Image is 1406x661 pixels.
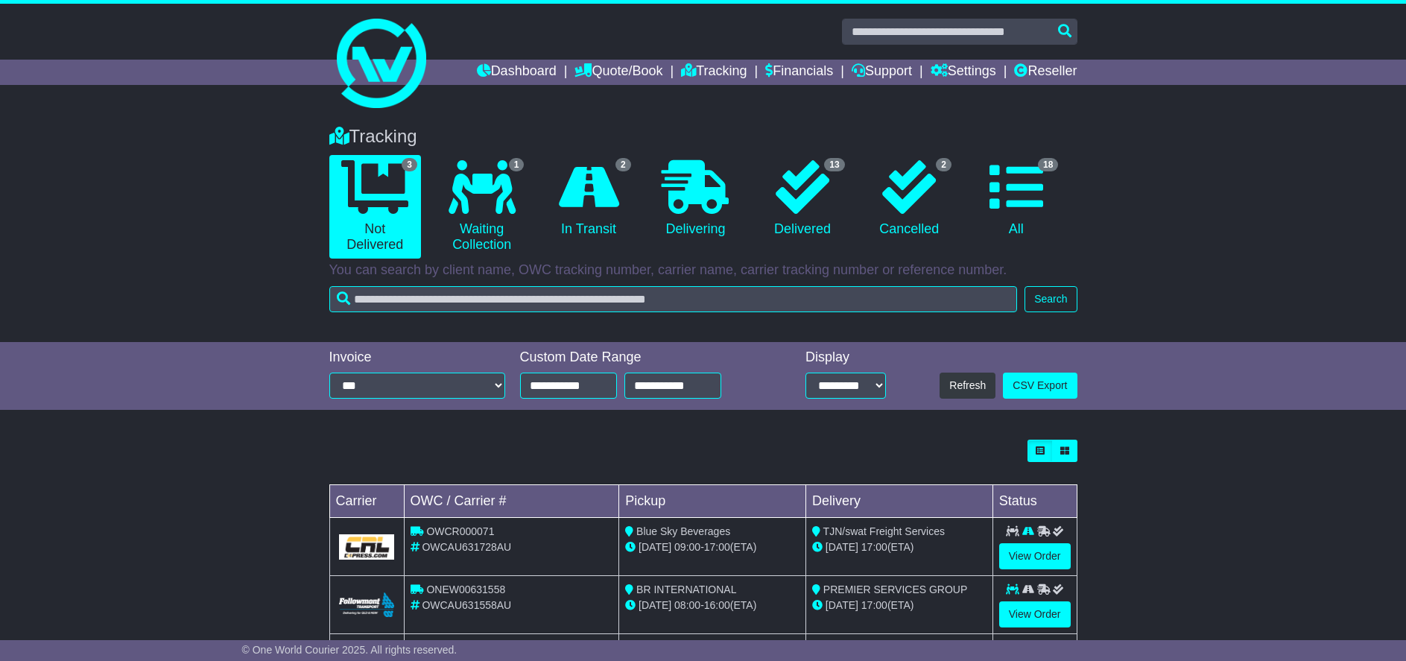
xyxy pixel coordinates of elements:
span: 1 [509,158,525,171]
a: Dashboard [477,60,557,85]
span: 2 [615,158,631,171]
button: Refresh [940,373,995,399]
span: OWCAU631558AU [422,599,511,611]
div: Invoice [329,350,505,366]
span: 3 [402,158,417,171]
span: TJN/swat Freight Services [823,525,945,537]
img: Followmont_Transport.png [339,592,395,617]
span: 17:00 [861,599,887,611]
a: 2 In Transit [542,155,634,243]
span: 18 [1038,158,1058,171]
span: © One World Courier 2025. All rights reserved. [242,644,457,656]
div: Custom Date Range [520,350,759,366]
span: OWCR000071 [426,525,494,537]
td: Carrier [329,485,404,518]
div: (ETA) [812,598,987,613]
span: PREMIER SERVICES GROUP [823,583,967,595]
a: Settings [931,60,996,85]
a: Quote/Book [574,60,662,85]
a: CSV Export [1003,373,1077,399]
span: 16:00 [704,599,730,611]
span: 2 [936,158,951,171]
span: [DATE] [826,541,858,553]
a: 2 Cancelled [864,155,955,243]
a: 13 Delivered [756,155,848,243]
span: [DATE] [826,599,858,611]
div: Tracking [322,126,1085,148]
a: Delivering [650,155,741,243]
span: 17:00 [704,541,730,553]
span: OWCAU631728AU [422,541,511,553]
a: 18 All [970,155,1062,243]
a: 1 Waiting Collection [436,155,528,259]
img: GetCarrierServiceLogo [339,534,395,560]
td: Delivery [805,485,992,518]
span: 08:00 [674,599,700,611]
td: Pickup [619,485,806,518]
span: 13 [824,158,844,171]
div: - (ETA) [625,598,799,613]
a: Support [852,60,912,85]
span: Blue Sky Beverages [636,525,730,537]
a: Reseller [1014,60,1077,85]
div: (ETA) [812,540,987,555]
td: OWC / Carrier # [404,485,619,518]
p: You can search by client name, OWC tracking number, carrier name, carrier tracking number or refe... [329,262,1077,279]
button: Search [1025,286,1077,312]
span: 09:00 [674,541,700,553]
span: [DATE] [639,599,671,611]
span: 17:00 [861,541,887,553]
a: Tracking [681,60,747,85]
span: BR INTERNATIONAL [636,583,736,595]
a: View Order [999,601,1071,627]
td: Status [992,485,1077,518]
div: Display [805,350,886,366]
a: View Order [999,543,1071,569]
a: Financials [765,60,833,85]
span: ONEW00631558 [426,583,505,595]
a: 3 Not Delivered [329,155,421,259]
span: [DATE] [639,541,671,553]
div: - (ETA) [625,540,799,555]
